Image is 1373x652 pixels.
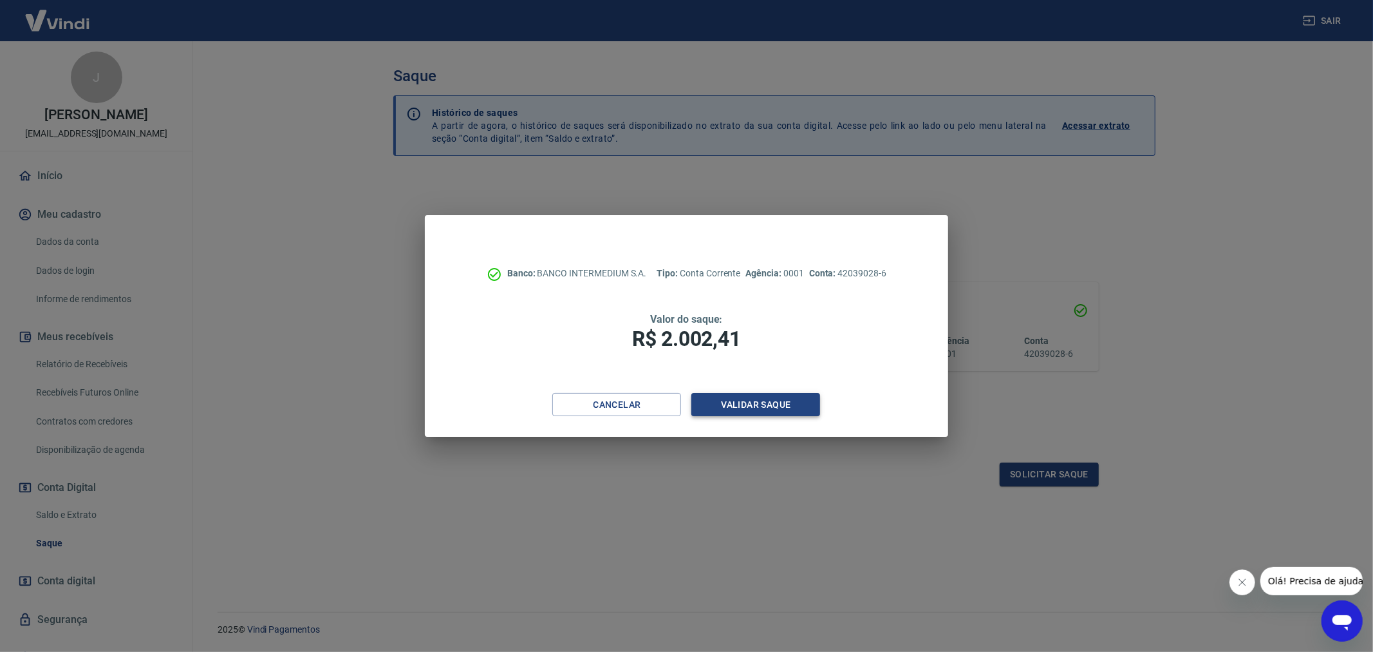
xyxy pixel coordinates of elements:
iframe: Fechar mensagem [1229,570,1255,595]
span: Agência: [746,268,784,278]
span: Olá! Precisa de ajuda? [8,9,108,19]
p: BANCO INTERMEDIUM S.A. [507,267,647,280]
span: R$ 2.002,41 [632,327,740,351]
p: 0001 [746,267,804,280]
p: 42039028-6 [809,267,886,280]
span: Tipo: [657,268,680,278]
button: Cancelar [552,393,681,417]
button: Validar saque [691,393,820,417]
iframe: Botão para abrir a janela de mensagens [1322,600,1363,642]
span: Valor do saque: [650,313,722,325]
p: Conta Corrente [657,267,740,280]
span: Banco: [507,268,537,278]
iframe: Mensagem da empresa [1260,567,1363,595]
span: Conta: [809,268,838,278]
